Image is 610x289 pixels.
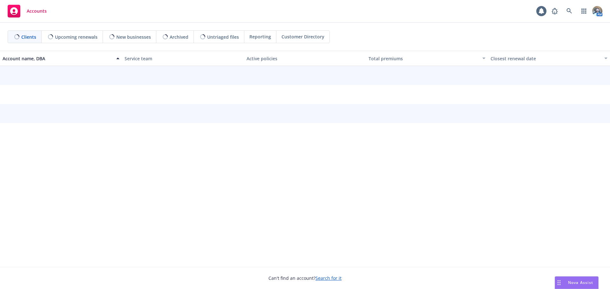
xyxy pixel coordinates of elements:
div: Service team [125,55,241,62]
button: Active policies [244,51,366,66]
span: Upcoming renewals [55,34,98,40]
span: Reporting [249,33,271,40]
a: Switch app [578,5,590,17]
span: New businesses [116,34,151,40]
a: Search for it [315,275,342,281]
div: Active policies [247,55,363,62]
button: Nova Assist [555,276,599,289]
span: Nova Assist [568,280,593,285]
div: Account name, DBA [3,55,112,62]
span: Accounts [27,9,47,14]
div: Drag to move [555,277,563,289]
a: Report a Bug [548,5,561,17]
div: Total premiums [369,55,478,62]
span: Untriaged files [207,34,239,40]
span: Archived [170,34,188,40]
span: Can't find an account? [268,275,342,281]
button: Closest renewal date [488,51,610,66]
button: Total premiums [366,51,488,66]
span: Clients [21,34,36,40]
span: Customer Directory [281,33,324,40]
div: Closest renewal date [491,55,600,62]
a: Search [563,5,576,17]
img: photo [592,6,602,16]
button: Service team [122,51,244,66]
a: Accounts [5,2,49,20]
